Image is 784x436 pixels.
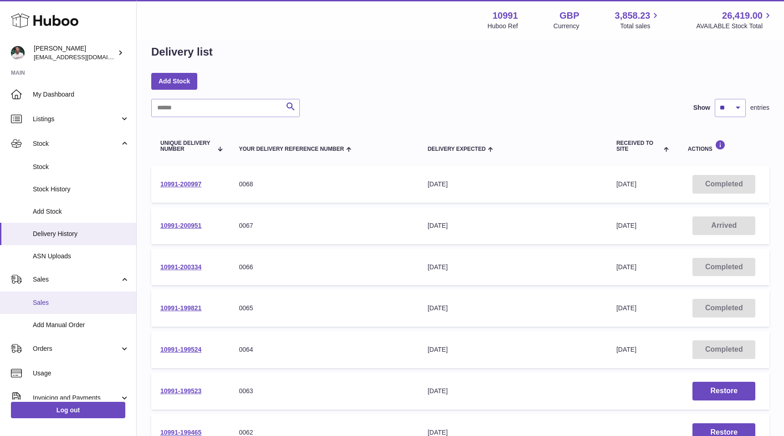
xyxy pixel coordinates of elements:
[33,369,129,378] span: Usage
[33,394,120,402] span: Invoicing and Payments
[553,22,579,31] div: Currency
[33,90,129,99] span: My Dashboard
[33,163,129,171] span: Stock
[33,115,120,123] span: Listings
[160,387,201,395] a: 10991-199523
[160,180,201,188] a: 10991-200997
[11,46,25,60] img: timshieff@gmail.com
[616,346,636,353] span: [DATE]
[616,180,636,188] span: [DATE]
[722,10,763,22] span: 26,419.00
[239,221,409,230] div: 0067
[160,263,201,271] a: 10991-200334
[428,345,598,354] div: [DATE]
[616,304,636,312] span: [DATE]
[428,221,598,230] div: [DATE]
[160,140,213,152] span: Unique Delivery Number
[693,103,710,112] label: Show
[696,22,773,31] span: AVAILABLE Stock Total
[160,346,201,353] a: 10991-199524
[160,304,201,312] a: 10991-199821
[160,222,201,229] a: 10991-200951
[616,140,661,152] span: Received to Site
[33,252,129,261] span: ASN Uploads
[696,10,773,31] a: 26,419.00 AVAILABLE Stock Total
[33,275,120,284] span: Sales
[34,44,116,62] div: [PERSON_NAME]
[239,387,409,395] div: 0063
[428,146,486,152] span: Delivery Expected
[615,10,661,31] a: 3,858.23 Total sales
[492,10,518,22] strong: 10991
[33,207,129,216] span: Add Stock
[34,53,134,61] span: [EMAIL_ADDRESS][DOMAIN_NAME]
[428,180,598,189] div: [DATE]
[487,22,518,31] div: Huboo Ref
[688,140,760,152] div: Actions
[428,263,598,272] div: [DATE]
[620,22,661,31] span: Total sales
[239,345,409,354] div: 0064
[750,103,769,112] span: entries
[33,185,129,194] span: Stock History
[428,304,598,313] div: [DATE]
[33,298,129,307] span: Sales
[616,222,636,229] span: [DATE]
[151,73,197,89] a: Add Stock
[692,382,755,400] button: Restore
[33,139,120,148] span: Stock
[239,304,409,313] div: 0065
[33,321,129,329] span: Add Manual Order
[33,230,129,238] span: Delivery History
[559,10,579,22] strong: GBP
[239,146,344,152] span: Your Delivery Reference Number
[428,387,598,395] div: [DATE]
[239,263,409,272] div: 0066
[160,429,201,436] a: 10991-199465
[33,344,120,353] span: Orders
[615,10,651,22] span: 3,858.23
[11,402,125,418] a: Log out
[151,45,213,59] h1: Delivery list
[239,180,409,189] div: 0068
[616,263,636,271] span: [DATE]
